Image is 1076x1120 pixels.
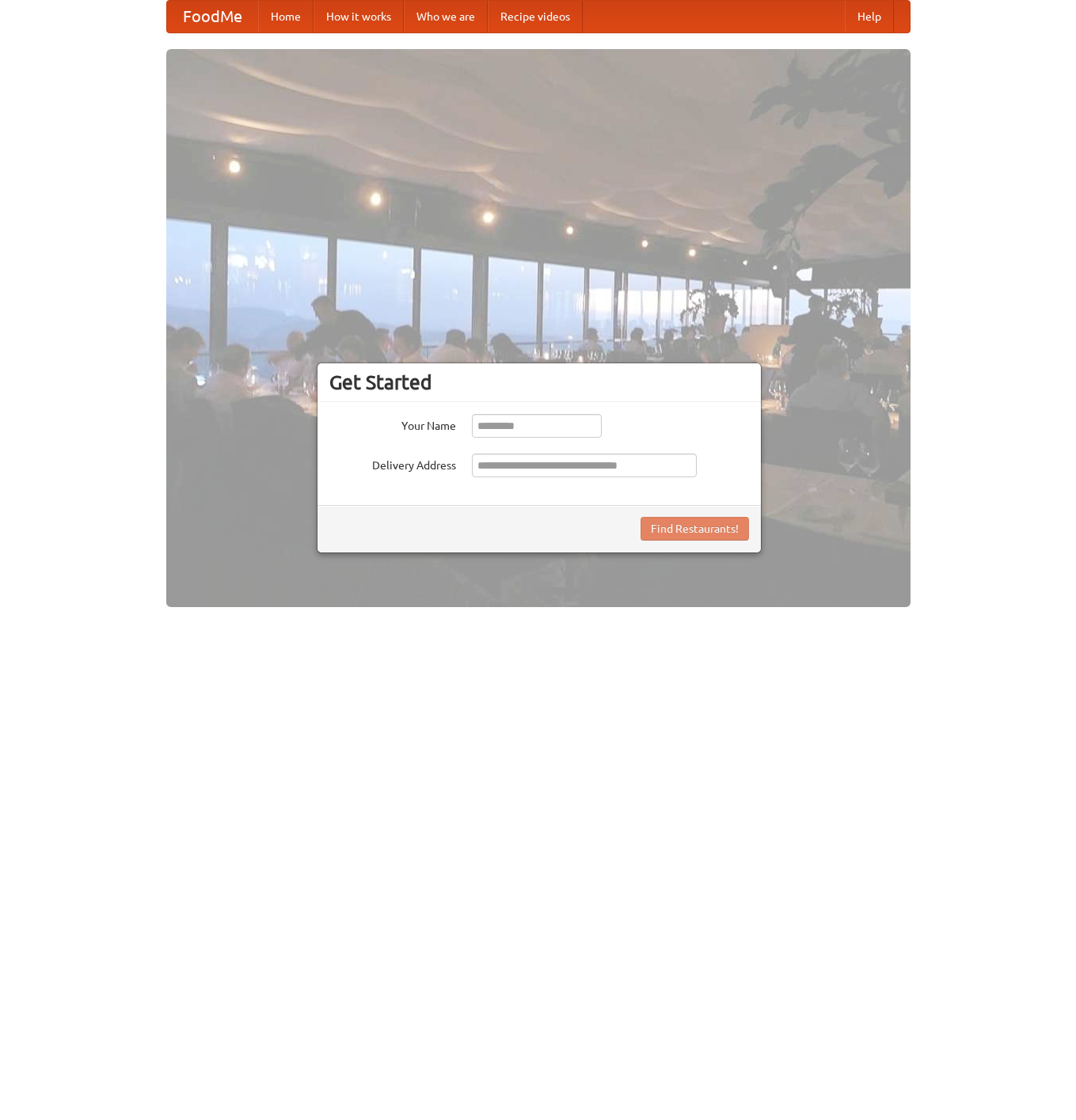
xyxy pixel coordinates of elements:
[167,1,258,32] a: FoodMe
[258,1,314,32] a: Home
[329,370,749,394] h3: Get Started
[314,1,404,32] a: How it works
[329,454,456,473] label: Delivery Address
[845,1,894,32] a: Help
[641,517,749,541] button: Find Restaurants!
[404,1,488,32] a: Who we are
[329,414,456,434] label: Your Name
[488,1,583,32] a: Recipe videos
